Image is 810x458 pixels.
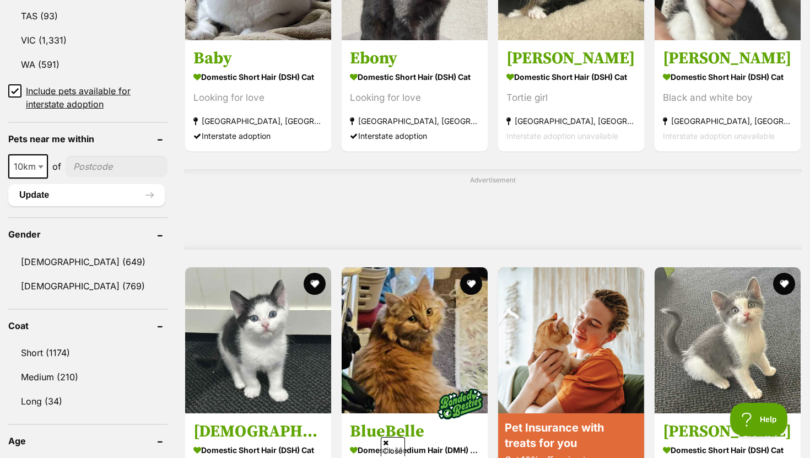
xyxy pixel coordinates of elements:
strong: Domestic Short Hair (DSH) Cat [506,69,636,85]
a: Short (1174) [8,341,168,364]
a: Medium (210) [8,365,168,389]
strong: [GEOGRAPHIC_DATA], [GEOGRAPHIC_DATA] [193,114,323,128]
img: bonded besties [433,377,488,432]
h3: Baby [193,48,323,69]
h3: BlueBelle [350,422,479,443]
h3: Ebony [350,48,479,69]
strong: Domestic Short Hair (DSH) Cat [350,69,479,85]
button: favourite [460,273,482,295]
button: Update [8,184,165,206]
a: [DEMOGRAPHIC_DATA] (769) [8,274,168,298]
a: Baby Domestic Short Hair (DSH) Cat Looking for love [GEOGRAPHIC_DATA], [GEOGRAPHIC_DATA] Intersta... [185,40,331,152]
a: WA (591) [8,53,168,76]
span: Interstate adoption unavailable [663,131,775,141]
div: Interstate adoption [350,128,479,143]
header: Gender [8,229,168,239]
iframe: Help Scout Beacon - Open [730,403,788,436]
a: [PERSON_NAME] Domestic Short Hair (DSH) Cat Tortie girl [GEOGRAPHIC_DATA], [GEOGRAPHIC_DATA] Inte... [498,40,644,152]
a: Ebony Domestic Short Hair (DSH) Cat Looking for love [GEOGRAPHIC_DATA], [GEOGRAPHIC_DATA] Interst... [342,40,488,152]
a: [PERSON_NAME] Domestic Short Hair (DSH) Cat Black and white boy [GEOGRAPHIC_DATA], [GEOGRAPHIC_DA... [655,40,801,152]
div: Advertisement [184,169,802,250]
a: [DEMOGRAPHIC_DATA] (649) [8,250,168,273]
a: TAS (93) [8,4,168,28]
span: Close [381,437,405,456]
strong: [GEOGRAPHIC_DATA], [GEOGRAPHIC_DATA] [506,114,636,128]
span: Interstate adoption unavailable [506,131,618,141]
header: Age [8,436,168,446]
button: favourite [304,273,326,295]
button: favourite [773,273,795,295]
img: Eddie - Domestic Short Hair (DSH) Cat [655,267,801,413]
span: of [52,160,61,173]
span: 10km [9,159,47,174]
img: Isaiah - Domestic Short Hair (DSH) Cat [185,267,331,413]
div: Interstate adoption [193,128,323,143]
div: Looking for love [193,90,323,105]
h3: [PERSON_NAME] [663,422,792,443]
span: 10km [8,154,48,179]
header: Coat [8,321,168,331]
strong: Domestic Short Hair (DSH) Cat [663,69,792,85]
div: Tortie girl [506,90,636,105]
strong: [GEOGRAPHIC_DATA], [GEOGRAPHIC_DATA] [663,114,792,128]
header: Pets near me within [8,134,168,144]
div: Looking for love [350,90,479,105]
h3: [PERSON_NAME] [663,48,792,69]
a: Include pets available for interstate adoption [8,84,168,111]
h3: [DEMOGRAPHIC_DATA] [193,422,323,443]
strong: [GEOGRAPHIC_DATA], [GEOGRAPHIC_DATA] [350,114,479,128]
img: BlueBelle - Domestic Medium Hair (DMH) Cat [342,267,488,413]
strong: Domestic Short Hair (DSH) Cat [193,69,323,85]
a: VIC (1,331) [8,29,168,52]
a: Long (34) [8,390,168,413]
div: Black and white boy [663,90,792,105]
span: Include pets available for interstate adoption [26,84,168,111]
input: postcode [66,156,168,177]
h3: [PERSON_NAME] [506,48,636,69]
